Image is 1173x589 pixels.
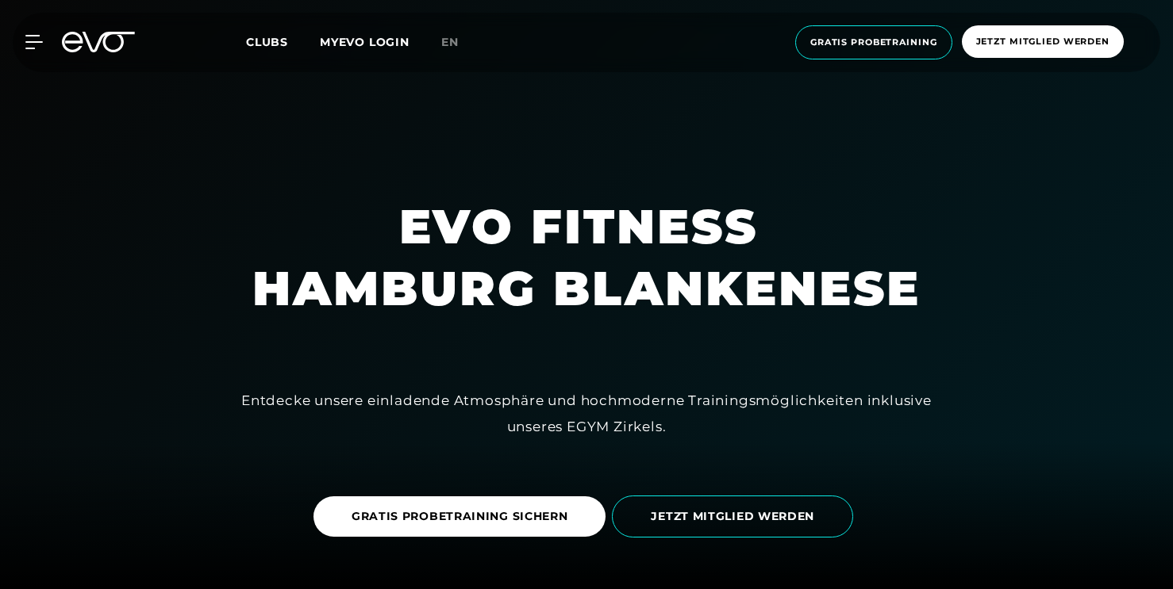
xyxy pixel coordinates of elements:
[252,196,921,319] h1: EVO FITNESS HAMBURG BLANKENESE
[229,388,944,439] div: Entdecke unsere einladende Atmosphäre und hochmoderne Trainingsmöglichkeiten inklusive unseres EG...
[612,484,860,549] a: JETZT MITGLIED WERDEN
[810,36,937,49] span: Gratis Probetraining
[790,25,957,59] a: Gratis Probetraining
[246,34,320,49] a: Clubs
[441,35,459,49] span: en
[651,508,814,525] span: JETZT MITGLIED WERDEN
[957,25,1129,59] a: Jetzt Mitglied werden
[352,508,568,525] span: GRATIS PROBETRAINING SICHERN
[441,33,478,52] a: en
[976,35,1110,48] span: Jetzt Mitglied werden
[320,35,410,49] a: MYEVO LOGIN
[313,484,613,549] a: GRATIS PROBETRAINING SICHERN
[246,35,288,49] span: Clubs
